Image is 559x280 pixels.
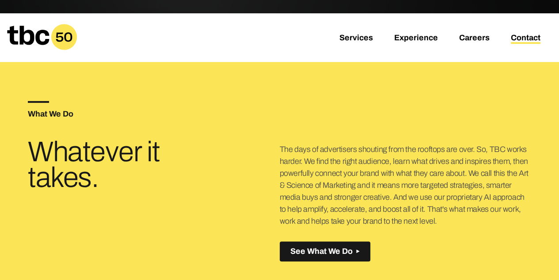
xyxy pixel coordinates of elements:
a: Experience [394,33,438,44]
button: See What We Do [280,241,370,261]
span: See What We Do [290,247,353,256]
a: Contact [511,33,540,44]
a: Home [7,44,77,53]
a: Careers [459,33,490,44]
h5: What We Do [28,110,279,118]
h3: Whatever it takes. [28,139,196,191]
p: The days of advertisers shouting from the rooftops are over. So, TBC works harder. We find the ri... [280,144,531,227]
a: Services [339,33,373,44]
